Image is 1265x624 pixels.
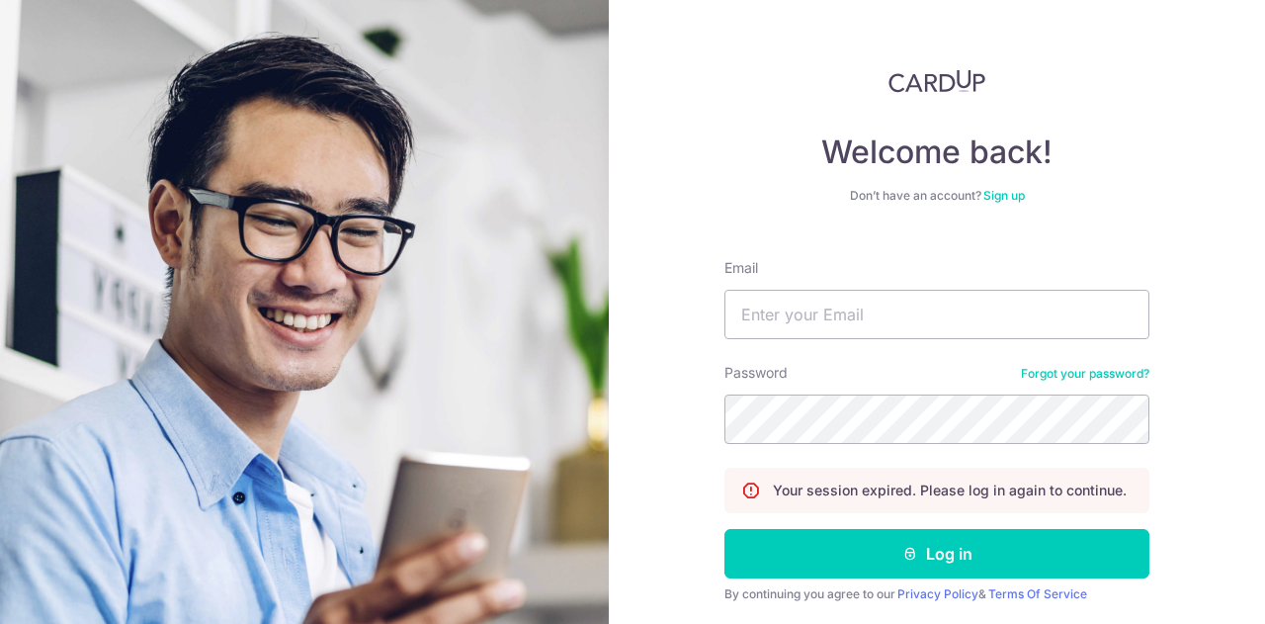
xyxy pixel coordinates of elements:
[988,586,1087,601] a: Terms Of Service
[724,363,788,383] label: Password
[983,188,1025,203] a: Sign up
[724,586,1149,602] div: By continuing you agree to our &
[724,290,1149,339] input: Enter your Email
[724,529,1149,579] button: Log in
[724,188,1149,204] div: Don’t have an account?
[897,586,978,601] a: Privacy Policy
[773,481,1127,500] p: Your session expired. Please log in again to continue.
[724,258,758,278] label: Email
[1021,366,1149,382] a: Forgot your password?
[888,69,985,93] img: CardUp Logo
[724,133,1149,172] h4: Welcome back!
